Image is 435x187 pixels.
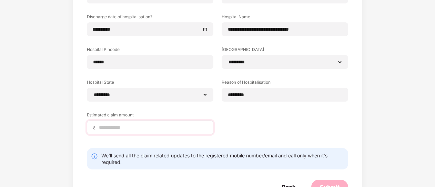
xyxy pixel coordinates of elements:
[87,46,213,55] label: Hospital Pincode
[87,79,213,88] label: Hospital State
[91,153,98,160] img: svg+xml;base64,PHN2ZyBpZD0iSW5mby0yMHgyMCIgeG1sbnM9Imh0dHA6Ly93d3cudzMub3JnLzIwMDAvc3ZnIiB3aWR0aD...
[87,14,213,22] label: Discharge date of hospitalisation?
[87,112,213,121] label: Estimated claim amount
[93,124,98,131] span: ₹
[222,14,348,22] label: Hospital Name
[222,46,348,55] label: [GEOGRAPHIC_DATA]
[101,152,344,165] div: We’ll send all the claim related updates to the registered mobile number/email and call only when...
[222,79,348,88] label: Reason of Hospitalisation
